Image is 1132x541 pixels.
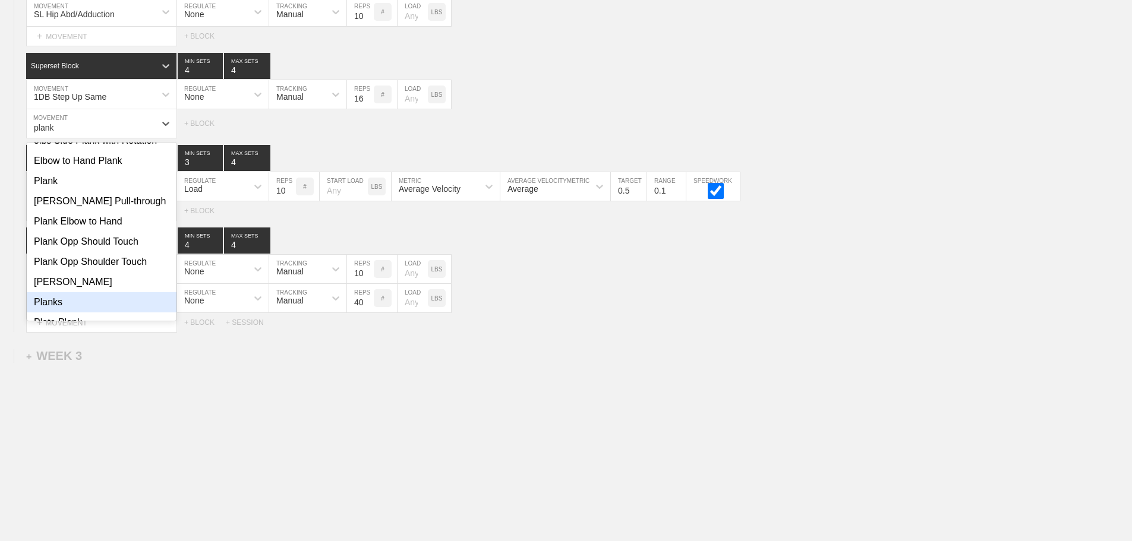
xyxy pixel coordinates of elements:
[226,318,273,327] div: + SESSION
[184,207,226,215] div: + BLOCK
[184,267,204,276] div: None
[276,92,304,102] div: Manual
[27,232,176,252] div: Plank Opp Should Touch
[27,252,176,272] div: Plank Opp Shoulder Touch
[1073,484,1132,541] iframe: Chat Widget
[431,91,443,98] p: LBS
[26,201,177,221] div: MOVEMENT
[276,10,304,19] div: Manual
[431,9,443,15] p: LBS
[184,92,204,102] div: None
[27,171,176,191] div: Plank
[381,91,384,98] p: #
[399,184,461,194] div: Average Velocity
[276,267,304,276] div: Manual
[381,295,384,302] p: #
[26,349,82,363] div: WEEK 3
[381,266,384,273] p: #
[431,295,443,302] p: LBS
[26,27,177,46] div: MOVEMENT
[26,313,177,333] div: MOVEMENT
[27,292,176,312] div: Planks
[507,184,538,194] div: Average
[31,62,79,70] div: Superset Block
[381,9,384,15] p: #
[398,80,428,109] input: Any
[184,10,204,19] div: None
[27,312,176,333] div: Plate Plank
[34,92,106,102] div: 1DB Step Up Same
[27,272,176,292] div: [PERSON_NAME]
[184,32,226,40] div: + BLOCK
[37,31,42,41] span: +
[224,53,270,79] input: None
[26,352,31,362] span: +
[37,317,42,327] span: +
[27,211,176,232] div: Plank Elbow to Hand
[224,145,270,171] input: None
[27,151,176,171] div: Elbow to Hand Plank
[398,255,428,283] input: Any
[303,184,307,190] p: #
[224,227,270,254] input: None
[184,184,203,194] div: Load
[34,10,115,19] div: SL Hip Abd/Adduction
[371,184,383,190] p: LBS
[184,318,226,327] div: + BLOCK
[184,296,204,305] div: None
[276,296,304,305] div: Manual
[320,172,368,201] input: Any
[398,284,428,312] input: Any
[184,119,226,128] div: + BLOCK
[27,191,176,211] div: [PERSON_NAME] Pull-through
[431,266,443,273] p: LBS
